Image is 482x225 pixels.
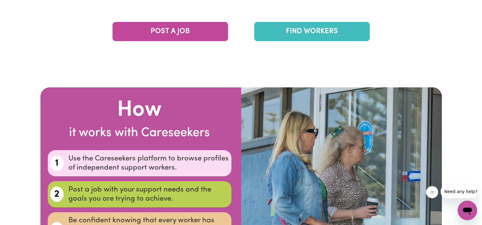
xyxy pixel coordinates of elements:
h2: How [48,97,231,123]
iframe: Close message [426,186,438,198]
a: FIND WORKERS [254,22,370,41]
iframe: Button to launch messaging window [458,201,477,220]
iframe: Message from company [441,185,477,198]
span: Need any help? [4,4,37,9]
p: Post a job with your support needs and the goals you are trying to achieve. [68,185,229,203]
span: 2 [54,187,59,202]
p: Use the Careseekers platform to browse profiles of independent support workers. [68,154,229,172]
h3: it works with Careseekers [48,126,231,140]
a: POST A JOB [113,22,228,41]
span: 1 [55,156,59,171]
